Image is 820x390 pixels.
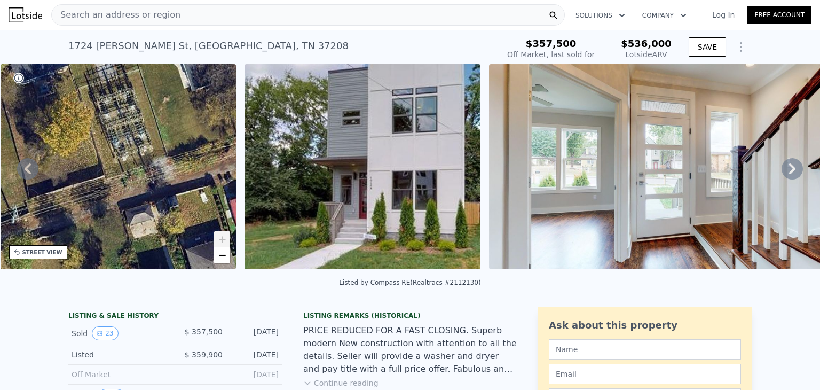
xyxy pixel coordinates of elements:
[549,318,741,333] div: Ask about this property
[634,6,695,25] button: Company
[92,326,118,340] button: View historical data
[214,231,230,247] a: Zoom in
[185,350,223,359] span: $ 359,900
[219,232,226,246] span: +
[339,279,480,286] div: Listed by Compass RE (Realtracs #2112130)
[526,38,577,49] span: $357,500
[303,378,379,388] button: Continue reading
[231,369,279,380] div: [DATE]
[231,349,279,360] div: [DATE]
[219,248,226,262] span: −
[699,10,747,20] a: Log In
[747,6,811,24] a: Free Account
[72,369,167,380] div: Off Market
[549,339,741,360] input: Name
[549,364,741,384] input: Email
[22,248,62,256] div: STREET VIEW
[185,327,223,336] span: $ 357,500
[507,49,595,60] div: Off Market, last sold for
[214,247,230,263] a: Zoom out
[245,64,480,269] img: Sale: 106680818 Parcel: 91465672
[621,38,672,49] span: $536,000
[72,349,167,360] div: Listed
[68,38,349,53] div: 1724 [PERSON_NAME] St , [GEOGRAPHIC_DATA] , TN 37208
[567,6,634,25] button: Solutions
[68,311,282,322] div: LISTING & SALE HISTORY
[303,311,517,320] div: Listing Remarks (Historical)
[730,36,752,58] button: Show Options
[231,326,279,340] div: [DATE]
[9,7,42,22] img: Lotside
[52,9,180,21] span: Search an address or region
[621,49,672,60] div: Lotside ARV
[72,326,167,340] div: Sold
[303,324,517,376] div: PRICE REDUCED FOR A FAST CLOSING. Superb modern New construction with attention to all the detail...
[689,37,726,57] button: SAVE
